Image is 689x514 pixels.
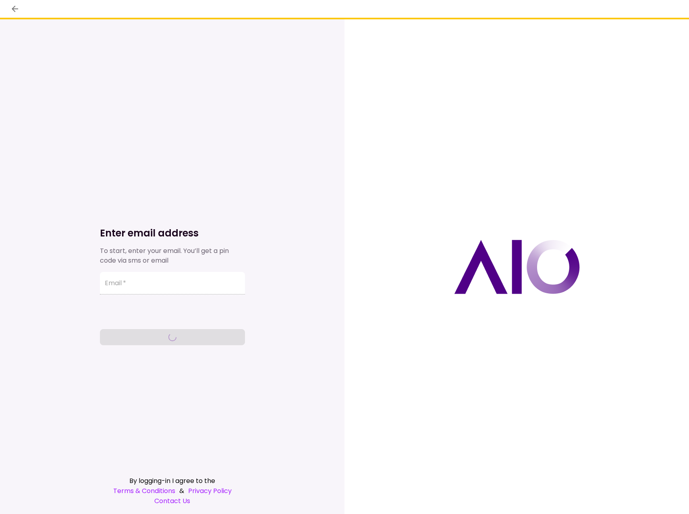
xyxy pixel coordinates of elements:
a: Privacy Policy [188,486,232,496]
h1: Enter email address [100,227,245,240]
a: Terms & Conditions [113,486,175,496]
img: AIO logo [454,240,580,294]
a: Contact Us [100,496,245,506]
div: To start, enter your email. You’ll get a pin code via sms or email [100,246,245,265]
div: & [100,486,245,496]
div: By logging-in I agree to the [100,476,245,486]
button: back [8,2,22,16]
